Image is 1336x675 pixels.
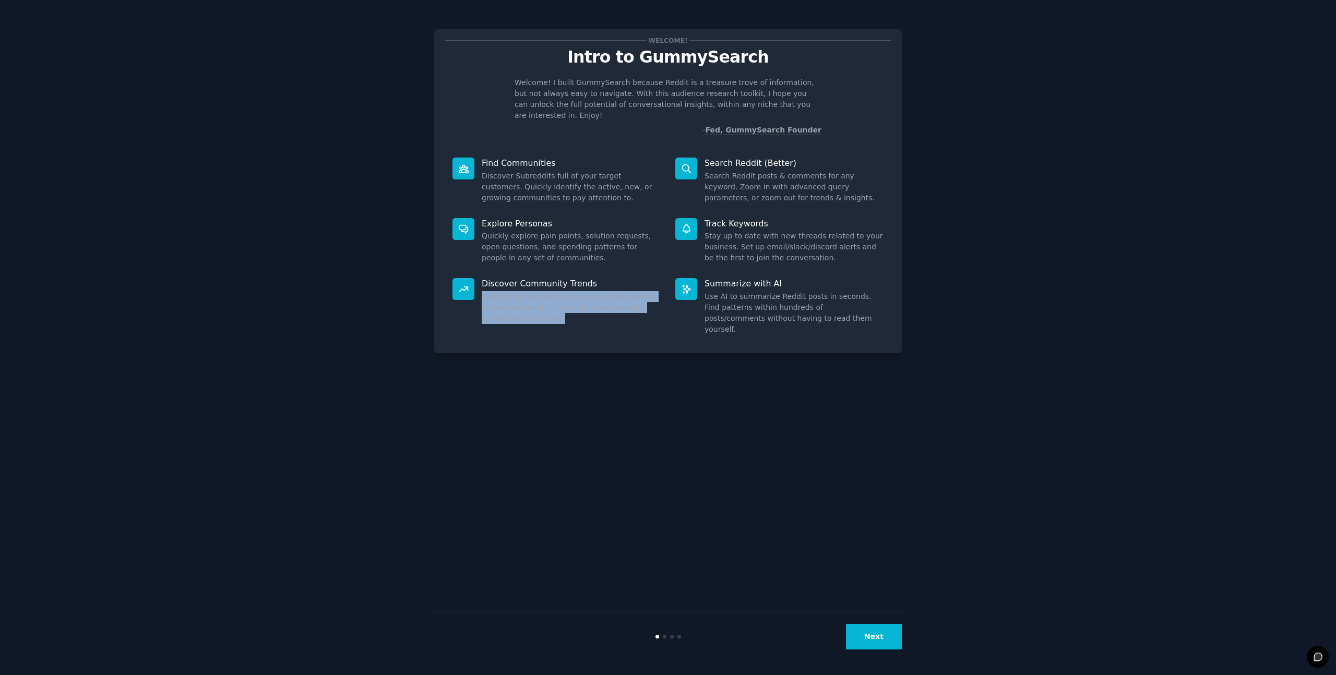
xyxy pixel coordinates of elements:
dd: Search Reddit posts & comments for any keyword. Zoom in with advanced query parameters, or zoom o... [705,171,884,203]
div: - [702,125,821,136]
p: Explore Personas [482,218,661,229]
dd: Quickly explore pain points, solution requests, open questions, and spending patterns for people ... [482,231,661,263]
p: Discover Community Trends [482,278,661,289]
dd: Use AI to summarize Reddit posts in seconds. Find patterns within hundreds of posts/comments with... [705,291,884,335]
dd: Discover Subreddits full of your target customers. Quickly identify the active, new, or growing c... [482,171,661,203]
p: Intro to GummySearch [445,48,891,66]
p: Find Communities [482,158,661,168]
p: Welcome! I built GummySearch because Reddit is a treasure trove of information, but not always ea... [515,77,821,121]
p: Search Reddit (Better) [705,158,884,168]
dd: See the top subreddits by activity, size, growth, and engagement. Filter to find new breakout com... [482,291,661,324]
a: Fed, GummySearch Founder [705,126,821,135]
p: Summarize with AI [705,278,884,289]
span: Welcome! [647,35,689,46]
button: Next [846,624,902,649]
dd: Stay up to date with new threads related to your business. Set up email/slack/discord alerts and ... [705,231,884,263]
p: Track Keywords [705,218,884,229]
